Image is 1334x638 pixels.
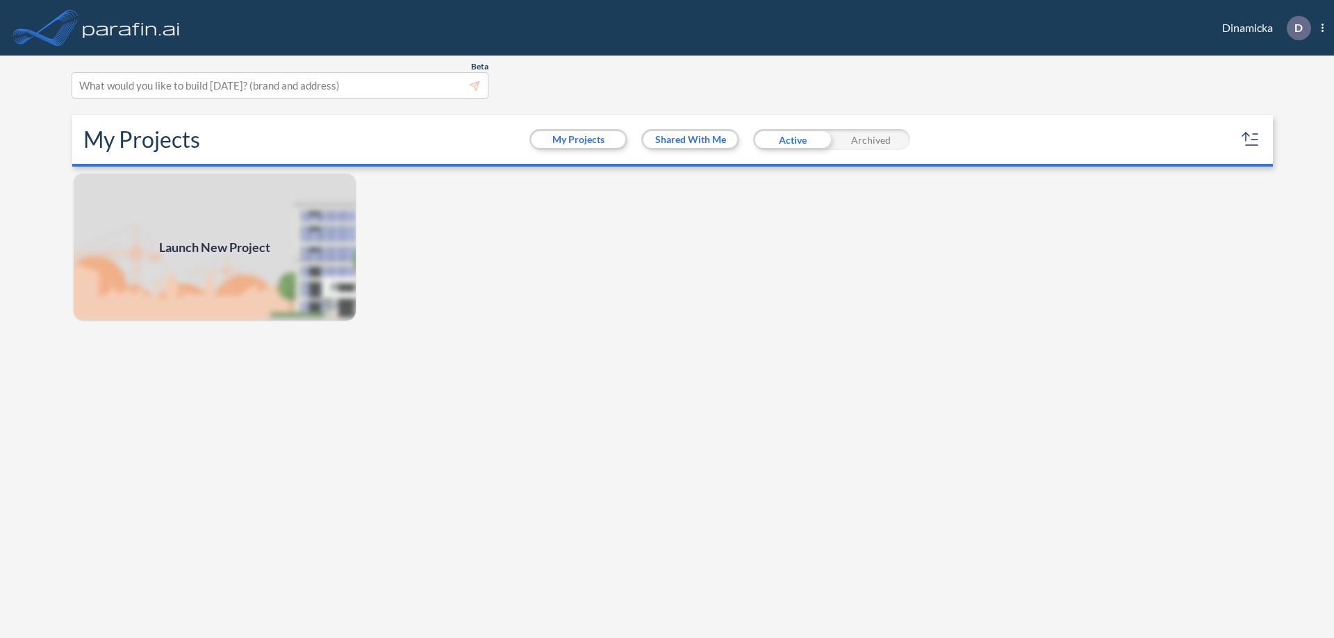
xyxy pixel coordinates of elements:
[72,172,357,322] a: Launch New Project
[1240,128,1262,151] button: sort
[80,14,183,42] img: logo
[1201,16,1324,40] div: Dinamicka
[471,61,488,72] span: Beta
[832,129,910,150] div: Archived
[83,126,200,153] h2: My Projects
[72,172,357,322] img: add
[753,129,832,150] div: Active
[532,131,625,148] button: My Projects
[643,131,737,148] button: Shared With Me
[159,238,270,257] span: Launch New Project
[1294,22,1303,34] p: D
